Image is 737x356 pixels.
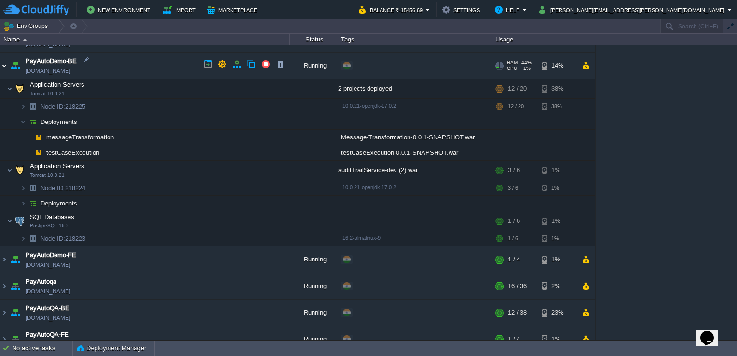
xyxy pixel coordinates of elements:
[40,184,87,192] span: 218224
[290,34,338,45] div: Status
[3,4,69,16] img: CloudJiffy
[442,4,483,15] button: Settings
[539,4,727,15] button: [PERSON_NAME][EMAIL_ADDRESS][PERSON_NAME][DOMAIN_NAME]
[338,130,492,145] div: Message-Transformation-0.0.1-SNAPSHOT.war
[41,235,65,242] span: Node ID:
[696,317,727,346] iframe: chat widget
[507,60,518,66] span: RAM
[26,330,69,340] a: PayAutoQA-FE
[9,300,22,326] img: AMDAwAAAACH5BAEAAAAALAAAAAABAAEAAAICRAEAOw==
[13,211,27,231] img: AMDAwAAAACH5BAEAAAAALAAAAAABAAEAAAICRAEAOw==
[542,326,573,352] div: 1%
[508,326,520,352] div: 1 / 4
[290,53,338,79] div: Running
[45,133,115,141] a: messageTransformation
[13,161,27,180] img: AMDAwAAAACH5BAEAAAAALAAAAAABAAEAAAICRAEAOw==
[26,180,40,195] img: AMDAwAAAACH5BAEAAAAALAAAAAABAAEAAAICRAEAOw==
[207,4,260,15] button: Marketplace
[508,211,520,231] div: 1 / 6
[26,130,32,145] img: AMDAwAAAACH5BAEAAAAALAAAAAABAAEAAAICRAEAOw==
[508,273,527,299] div: 16 / 36
[29,162,86,170] span: Application Servers
[1,34,289,45] div: Name
[163,4,199,15] button: Import
[290,273,338,299] div: Running
[26,250,76,260] span: PayAutoDemo-FE
[40,199,79,207] a: Deployments
[29,81,86,89] span: Application Servers
[339,34,492,45] div: Tags
[542,180,573,195] div: 1%
[20,99,26,114] img: AMDAwAAAACH5BAEAAAAALAAAAAABAAEAAAICRAEAOw==
[40,234,87,243] span: 218223
[508,246,520,273] div: 1 / 4
[508,79,527,98] div: 12 / 20
[26,196,40,211] img: AMDAwAAAACH5BAEAAAAALAAAAAABAAEAAAICRAEAOw==
[542,161,573,180] div: 1%
[338,79,492,98] div: 2 projects deployed
[26,231,40,246] img: AMDAwAAAACH5BAEAAAAALAAAAAABAAEAAAICRAEAOw==
[45,149,101,157] a: testCaseExecution
[40,102,87,110] a: Node ID:218225
[338,145,492,160] div: testCaseExecution-0.0.1-SNAPSHOT.war
[542,211,573,231] div: 1%
[26,260,70,270] a: [DOMAIN_NAME]
[508,231,518,246] div: 1 / 6
[9,53,22,79] img: AMDAwAAAACH5BAEAAAAALAAAAAABAAEAAAICRAEAOw==
[9,246,22,273] img: AMDAwAAAACH5BAEAAAAALAAAAAABAAEAAAICRAEAOw==
[0,273,8,299] img: AMDAwAAAACH5BAEAAAAALAAAAAABAAEAAAICRAEAOw==
[508,161,520,180] div: 3 / 6
[13,79,27,98] img: AMDAwAAAACH5BAEAAAAALAAAAAABAAEAAAICRAEAOw==
[542,99,573,114] div: 38%
[508,180,518,195] div: 3 / 6
[29,213,76,220] a: SQL DatabasesPostgreSQL 16.2
[0,326,8,352] img: AMDAwAAAACH5BAEAAAAALAAAAAABAAEAAAICRAEAOw==
[290,246,338,273] div: Running
[0,246,8,273] img: AMDAwAAAACH5BAEAAAAALAAAAAABAAEAAAICRAEAOw==
[0,300,8,326] img: AMDAwAAAACH5BAEAAAAALAAAAAABAAEAAAICRAEAOw==
[9,326,22,352] img: AMDAwAAAACH5BAEAAAAALAAAAAABAAEAAAICRAEAOw==
[26,114,40,129] img: AMDAwAAAACH5BAEAAAAALAAAAAABAAEAAAICRAEAOw==
[542,231,573,246] div: 1%
[12,341,72,356] div: No active tasks
[359,4,425,15] button: Balance ₹-15456.69
[508,300,527,326] div: 12 / 38
[30,91,65,96] span: Tomcat 10.0.21
[77,343,146,353] button: Deployment Manager
[23,39,27,41] img: AMDAwAAAACH5BAEAAAAALAAAAAABAAEAAAICRAEAOw==
[495,4,522,15] button: Help
[338,161,492,180] div: auditTrailService-dev (2).war
[493,34,595,45] div: Usage
[26,99,40,114] img: AMDAwAAAACH5BAEAAAAALAAAAAABAAEAAAICRAEAOw==
[41,184,65,192] span: Node ID:
[20,180,26,195] img: AMDAwAAAACH5BAEAAAAALAAAAAABAAEAAAICRAEAOw==
[26,287,70,296] a: [DOMAIN_NAME]
[29,213,76,221] span: SQL Databases
[26,313,70,323] a: [DOMAIN_NAME]
[40,184,87,192] a: Node ID:218224
[20,231,26,246] img: AMDAwAAAACH5BAEAAAAALAAAAAABAAEAAAICRAEAOw==
[542,246,573,273] div: 1%
[542,273,573,299] div: 2%
[32,145,45,160] img: AMDAwAAAACH5BAEAAAAALAAAAAABAAEAAAICRAEAOw==
[342,184,396,190] span: 10.0.21-openjdk-17.0.2
[30,172,65,178] span: Tomcat 10.0.21
[508,99,524,114] div: 12 / 20
[40,118,79,126] a: Deployments
[26,66,70,76] a: [DOMAIN_NAME]
[290,326,338,352] div: Running
[32,130,45,145] img: AMDAwAAAACH5BAEAAAAALAAAAAABAAEAAAICRAEAOw==
[26,56,77,66] a: PayAutoDemo-BE
[40,102,87,110] span: 218225
[542,53,573,79] div: 14%
[26,145,32,160] img: AMDAwAAAACH5BAEAAAAALAAAAAABAAEAAAICRAEAOw==
[20,196,26,211] img: AMDAwAAAACH5BAEAAAAALAAAAAABAAEAAAICRAEAOw==
[29,163,86,170] a: Application ServersTomcat 10.0.21
[26,277,56,287] a: PayAutoqa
